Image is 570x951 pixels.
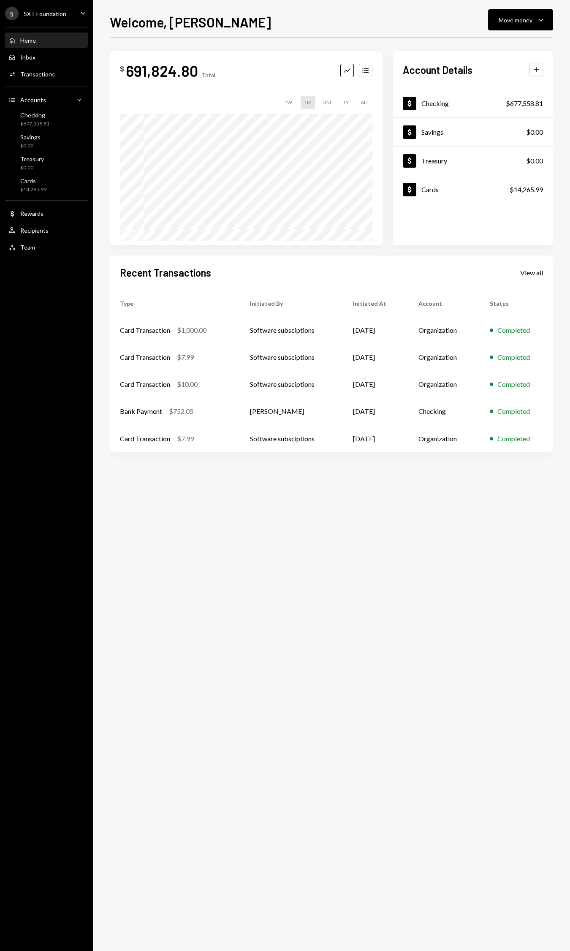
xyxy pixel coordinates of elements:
a: Checking$677,558.81 [393,89,553,117]
a: Treasury$0.00 [5,153,88,173]
div: Checking [20,111,49,119]
td: Organization [408,344,480,371]
div: $0.00 [20,164,44,171]
div: Card Transaction [120,352,170,362]
div: Rewards [20,210,43,217]
div: SXT Foundation [24,10,66,17]
h2: Recent Transactions [120,266,211,280]
td: Software subsciptions [240,371,343,398]
div: Cards [421,185,439,193]
div: Completed [497,434,530,444]
td: Software subsciptions [240,425,343,452]
a: Transactions [5,66,88,82]
th: Initiated At [343,290,408,317]
a: Recipients [5,223,88,238]
td: Organization [408,371,480,398]
a: Cards$14,265.99 [393,175,553,204]
div: Completed [497,406,530,416]
div: Transactions [20,71,55,78]
td: Checking [408,398,480,425]
a: Team [5,239,88,255]
th: Type [110,290,240,317]
a: Checking$677,558.81 [5,109,88,129]
div: Completed [497,379,530,389]
td: [DATE] [343,398,408,425]
div: $0.00 [526,156,543,166]
td: Organization [408,317,480,344]
div: Accounts [20,96,46,103]
div: Card Transaction [120,379,170,389]
td: [DATE] [343,317,408,344]
a: Savings$0.00 [5,131,88,151]
div: ALL [357,96,372,109]
a: Treasury$0.00 [393,147,553,175]
div: Treasury [20,155,44,163]
div: $677,558.81 [506,98,543,109]
div: 3M [320,96,334,109]
td: Organization [408,425,480,452]
div: $7.99 [177,352,194,362]
div: Completed [497,325,530,335]
a: Accounts [5,92,88,107]
div: $ [120,65,124,73]
div: Inbox [20,54,35,61]
td: [DATE] [343,371,408,398]
div: Total [201,71,215,79]
a: Savings$0.00 [393,118,553,146]
div: $677,558.81 [20,120,49,128]
div: 1Y [339,96,352,109]
div: 691,824.80 [126,61,198,80]
div: S [5,7,19,20]
div: View all [520,269,543,277]
div: $1,000.00 [177,325,206,335]
div: Savings [421,128,443,136]
th: Initiated By [240,290,343,317]
th: Account [408,290,480,317]
div: Recipients [20,227,49,234]
th: Status [480,290,553,317]
div: Bank Payment [120,406,162,416]
div: 1W [281,96,296,109]
div: $14,265.99 [510,185,543,195]
td: [PERSON_NAME] [240,398,343,425]
td: Software subsciptions [240,344,343,371]
div: Move money [499,16,532,24]
div: Checking [421,99,449,107]
div: $0.00 [526,127,543,137]
button: Move money [488,9,553,30]
div: Card Transaction [120,325,170,335]
td: Software subsciptions [240,317,343,344]
a: Home [5,33,88,48]
a: Rewards [5,206,88,221]
div: Card Transaction [120,434,170,444]
div: $0.00 [20,142,41,149]
h1: Welcome, [PERSON_NAME] [110,14,271,30]
a: View all [520,268,543,277]
a: Inbox [5,49,88,65]
td: [DATE] [343,344,408,371]
div: $752.05 [169,406,193,416]
div: Treasury [421,157,447,165]
div: $7.99 [177,434,194,444]
div: Team [20,244,35,251]
div: Cards [20,177,46,185]
div: 1M [301,96,315,109]
div: Home [20,37,36,44]
div: $14,265.99 [20,186,46,193]
h2: Account Details [403,63,472,77]
div: $10.00 [177,379,198,389]
td: [DATE] [343,425,408,452]
a: Cards$14,265.99 [5,175,88,195]
div: Completed [497,352,530,362]
div: Savings [20,133,41,141]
